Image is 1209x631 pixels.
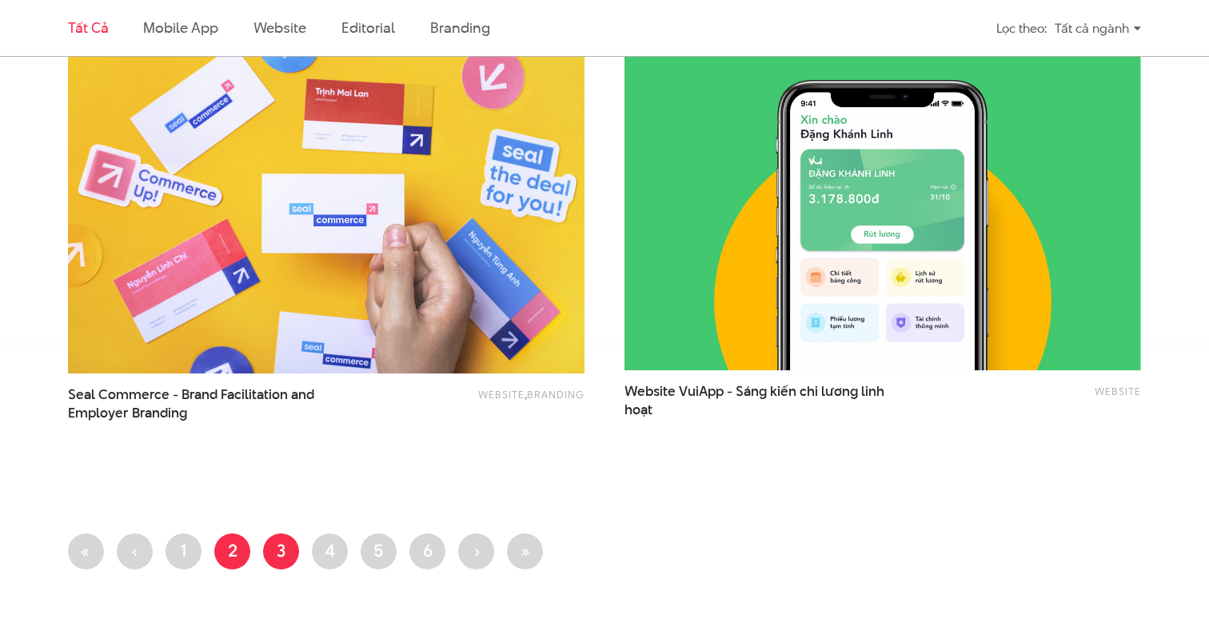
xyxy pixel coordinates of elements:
[263,533,299,569] a: 3
[253,18,306,38] a: Website
[68,385,352,422] a: Seal Commerce - Brand Facilitation andEmployer Branding
[478,387,525,401] a: Website
[361,533,397,569] a: 5
[527,387,585,401] a: Branding
[68,18,108,38] a: Tất cả
[430,18,489,38] a: Branding
[1055,14,1141,42] div: Tất cả ngành
[473,538,480,562] span: ›
[1095,384,1141,398] a: Website
[166,533,201,569] a: 1
[996,14,1047,42] div: Lọc theo:
[132,538,138,562] span: ‹
[312,533,348,569] a: 4
[624,382,908,419] span: Website VuiApp - Sáng kiến chi lương linh
[624,382,908,419] a: Website VuiApp - Sáng kiến chi lương linhhoạt
[624,401,652,419] span: hoạt
[624,24,1141,370] img: website VuiApp - Sáng kiến chi lương linh hoạt
[81,538,91,562] span: «
[68,385,352,422] span: Seal Commerce - Brand Facilitation and
[378,385,585,414] div: ,
[68,404,187,422] span: Employer Branding
[143,18,217,38] a: Mobile app
[341,18,395,38] a: Editorial
[409,533,445,569] a: 6
[520,538,530,562] span: »
[68,27,585,373] img: Rebranding SEAL ECOM Shopify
